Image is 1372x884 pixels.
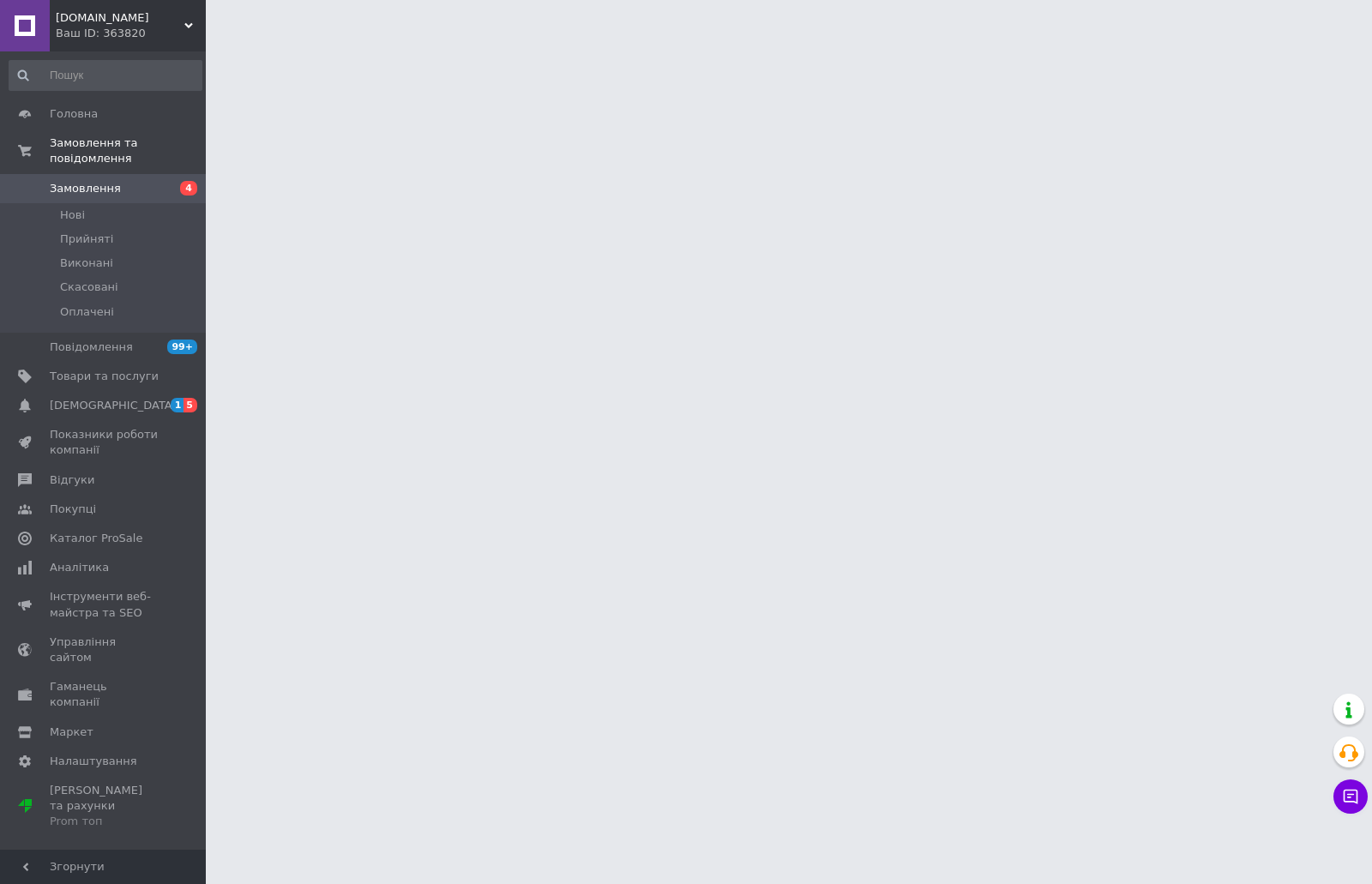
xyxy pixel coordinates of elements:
span: Прийняті [60,232,113,247]
button: Чат з покупцем [1333,779,1368,814]
span: 5 [184,398,197,412]
span: Налаштування [50,754,137,769]
span: Головна [50,106,98,122]
div: Ваш ID: 363820 [56,26,206,41]
span: 4 [180,181,197,195]
span: Оплачені [60,304,114,320]
span: [DEMOGRAPHIC_DATA] [50,398,177,413]
span: Каталог ProSale [50,531,142,546]
span: 99+ [167,340,197,354]
span: Управління сайтом [50,634,159,665]
span: Скасовані [60,280,118,295]
div: Prom топ [50,814,159,829]
span: 1 [171,398,184,412]
span: Нові [60,207,85,223]
span: Відгуки [50,472,94,488]
span: Маркет [50,725,93,740]
span: besuto.com.ua [56,10,184,26]
span: Гаманець компанії [50,679,159,710]
span: [PERSON_NAME] та рахунки [50,783,159,830]
span: Замовлення [50,181,121,196]
span: Товари та послуги [50,369,159,384]
span: Покупці [50,502,96,517]
input: Пошук [9,60,202,91]
span: Виконані [60,256,113,271]
span: Замовлення та повідомлення [50,135,206,166]
span: Аналітика [50,560,109,575]
span: Показники роботи компанії [50,427,159,458]
span: Повідомлення [50,340,133,355]
span: Інструменти веб-майстра та SEO [50,589,159,620]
